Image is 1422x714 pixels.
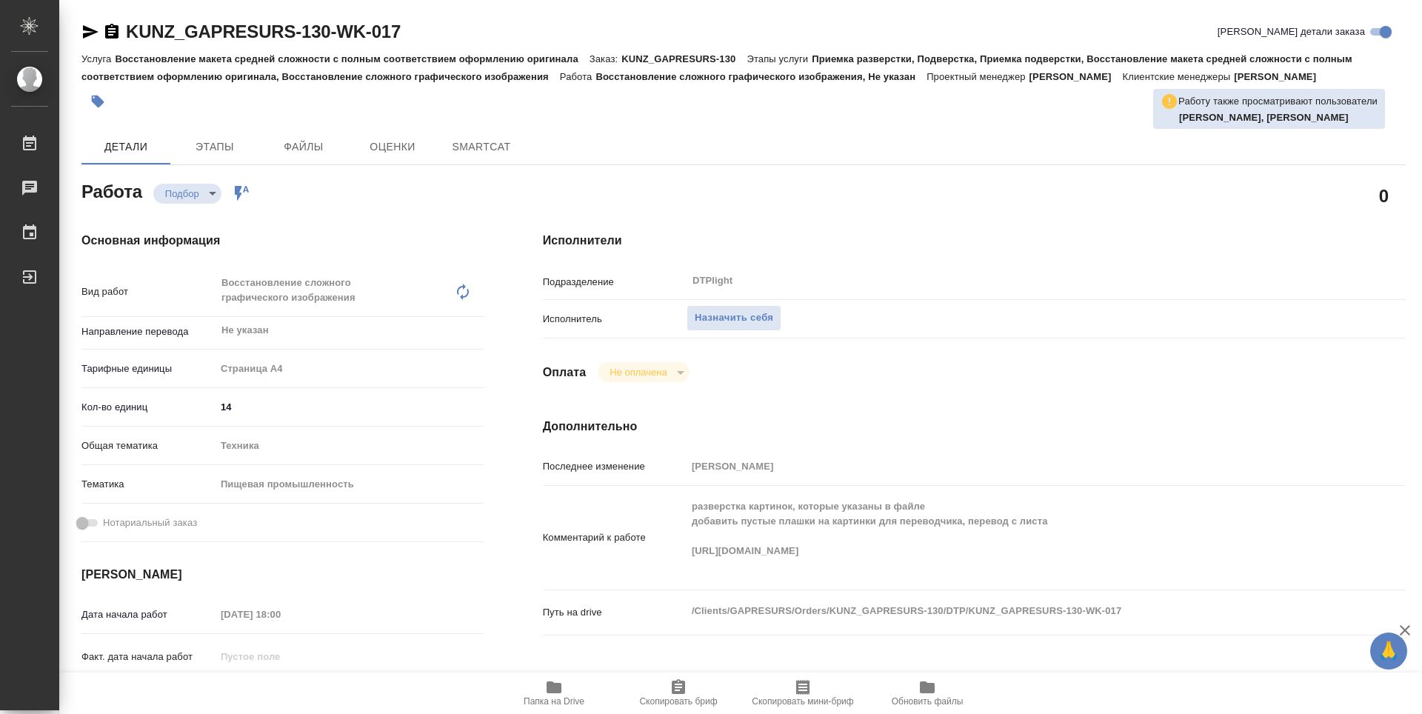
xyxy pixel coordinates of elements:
[747,53,812,64] p: Этапы услуги
[90,138,161,156] span: Детали
[153,184,221,204] div: Подбор
[687,598,1334,624] textarea: /Clients/GAPRESURS/Orders/KUNZ_GAPRESURS-130/DTP/KUNZ_GAPRESURS-130-WK-017
[687,494,1334,578] textarea: разверстка картинок, которые указаны в файле добавить пустые плашки на картинки для переводчика, ...
[81,177,142,204] h2: Работа
[1029,71,1123,82] p: [PERSON_NAME]
[543,364,587,381] h4: Оплата
[543,275,687,290] p: Подразделение
[81,53,115,64] p: Услуга
[865,673,989,714] button: Обновить файлы
[81,477,216,492] p: Тематика
[687,305,781,331] button: Назначить себя
[179,138,250,156] span: Этапы
[216,472,484,497] div: Пищевая промышленность
[1379,183,1389,208] h2: 0
[741,673,865,714] button: Скопировать мини-бриф
[81,566,484,584] h4: [PERSON_NAME]
[81,438,216,453] p: Общая тематика
[81,324,216,339] p: Направление перевода
[126,21,401,41] a: KUNZ_GAPRESURS-130-WK-017
[81,607,216,622] p: Дата начала работ
[161,187,204,200] button: Подбор
[543,459,687,474] p: Последнее изменение
[543,232,1406,250] h4: Исполнители
[598,362,689,382] div: Подбор
[543,312,687,327] p: Исполнитель
[268,138,339,156] span: Файлы
[1370,633,1407,670] button: 🙏
[695,310,773,327] span: Назначить себя
[595,71,927,82] p: Восстановление сложного графического изображения, Не указан
[81,284,216,299] p: Вид работ
[892,696,964,707] span: Обновить файлы
[81,232,484,250] h4: Основная информация
[216,604,345,625] input: Пустое поле
[216,433,484,458] div: Техника
[543,530,687,545] p: Комментарий к работе
[524,696,584,707] span: Папка на Drive
[81,23,99,41] button: Скопировать ссылку для ЯМессенджера
[616,673,741,714] button: Скопировать бриф
[1179,110,1378,125] p: Архипова Екатерина, Арсеньева Вера
[1178,94,1378,109] p: Работу также просматривают пользователи
[621,53,747,64] p: KUNZ_GAPRESURS-130
[1123,71,1235,82] p: Клиентские менеджеры
[1376,635,1401,667] span: 🙏
[81,400,216,415] p: Кол-во единиц
[560,71,596,82] p: Работа
[687,456,1334,477] input: Пустое поле
[216,356,484,381] div: Страница А4
[1179,112,1349,123] b: [PERSON_NAME], [PERSON_NAME]
[103,23,121,41] button: Скопировать ссылку
[357,138,428,156] span: Оценки
[115,53,589,64] p: Восстановление макета средней сложности с полным соответствием оформлению оригинала
[590,53,621,64] p: Заказ:
[543,605,687,620] p: Путь на drive
[543,418,1406,436] h4: Дополнительно
[216,646,345,667] input: Пустое поле
[103,516,197,530] span: Нотариальный заказ
[446,138,517,156] span: SmartCat
[81,650,216,664] p: Факт. дата начала работ
[927,71,1029,82] p: Проектный менеджер
[81,85,114,118] button: Добавить тэг
[752,696,853,707] span: Скопировать мини-бриф
[605,366,671,378] button: Не оплачена
[639,696,717,707] span: Скопировать бриф
[492,673,616,714] button: Папка на Drive
[81,361,216,376] p: Тарифные единицы
[1234,71,1327,82] p: [PERSON_NAME]
[216,396,484,418] input: ✎ Введи что-нибудь
[1218,24,1365,39] span: [PERSON_NAME] детали заказа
